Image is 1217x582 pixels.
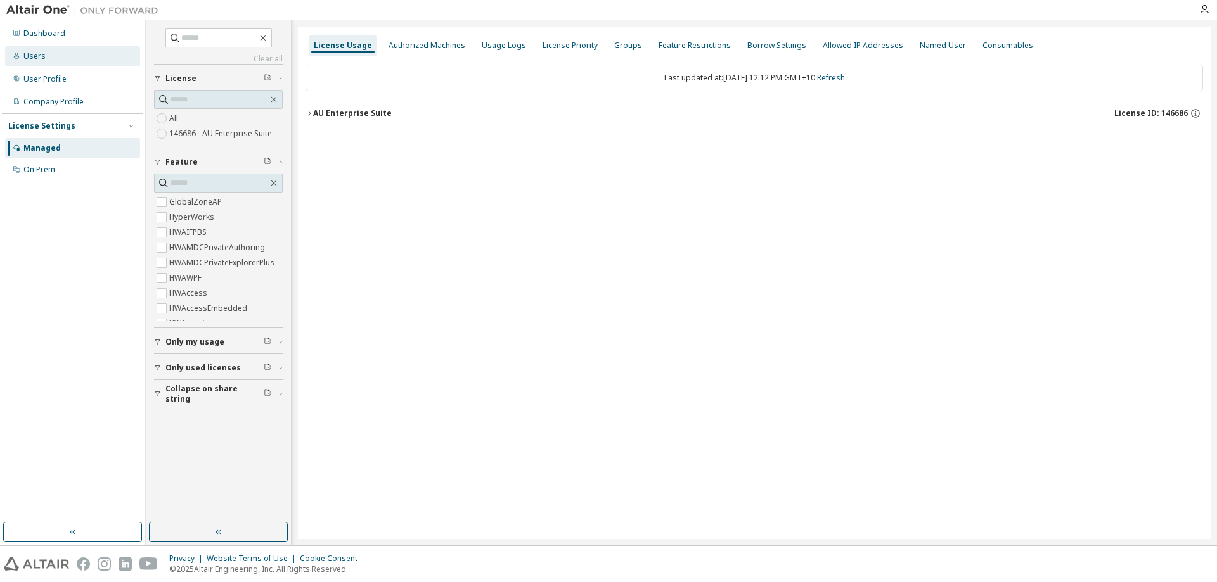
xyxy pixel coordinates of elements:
[23,74,67,84] div: User Profile
[23,28,65,39] div: Dashboard
[169,301,250,316] label: HWAccessEmbedded
[659,41,731,51] div: Feature Restrictions
[920,41,966,51] div: Named User
[98,557,111,571] img: instagram.svg
[119,557,132,571] img: linkedin.svg
[169,554,207,564] div: Privacy
[389,41,465,51] div: Authorized Machines
[23,51,46,61] div: Users
[165,73,196,84] span: License
[139,557,158,571] img: youtube.svg
[264,73,271,84] span: Clear filter
[154,328,283,356] button: Only my usage
[165,363,241,373] span: Only used licenses
[314,41,372,51] div: License Usage
[264,389,271,399] span: Clear filter
[169,286,210,301] label: HWAccess
[817,72,845,83] a: Refresh
[1114,108,1188,118] span: License ID: 146686
[169,111,181,126] label: All
[154,65,283,92] button: License
[154,380,283,408] button: Collapse on share string
[165,384,264,404] span: Collapse on share string
[23,97,84,107] div: Company Profile
[264,363,271,373] span: Clear filter
[169,225,209,240] label: HWAIFPBS
[169,126,274,141] label: 146686 - AU Enterprise Suite
[154,54,283,64] a: Clear all
[169,240,267,255] label: HWAMDCPrivateAuthoring
[23,143,61,153] div: Managed
[23,165,55,175] div: On Prem
[6,4,165,16] img: Altair One
[169,270,204,286] label: HWAWPF
[4,557,69,571] img: altair_logo.svg
[169,316,212,331] label: HWActivate
[169,255,277,270] label: HWAMDCPrivateExplorerPlus
[169,194,224,210] label: GlobalZoneAP
[169,210,217,225] label: HyperWorks
[169,564,365,574] p: © 2025 Altair Engineering, Inc. All Rights Reserved.
[543,41,598,51] div: License Priority
[8,121,75,131] div: License Settings
[264,337,271,347] span: Clear filter
[823,41,903,51] div: Allowed IP Addresses
[482,41,526,51] div: Usage Logs
[982,41,1033,51] div: Consumables
[264,157,271,167] span: Clear filter
[207,554,300,564] div: Website Terms of Use
[154,148,283,176] button: Feature
[300,554,365,564] div: Cookie Consent
[165,337,224,347] span: Only my usage
[614,41,642,51] div: Groups
[165,157,198,167] span: Feature
[77,557,90,571] img: facebook.svg
[313,108,392,118] div: AU Enterprise Suite
[306,65,1203,91] div: Last updated at: [DATE] 12:12 PM GMT+10
[154,354,283,382] button: Only used licenses
[306,99,1203,127] button: AU Enterprise SuiteLicense ID: 146686
[747,41,806,51] div: Borrow Settings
